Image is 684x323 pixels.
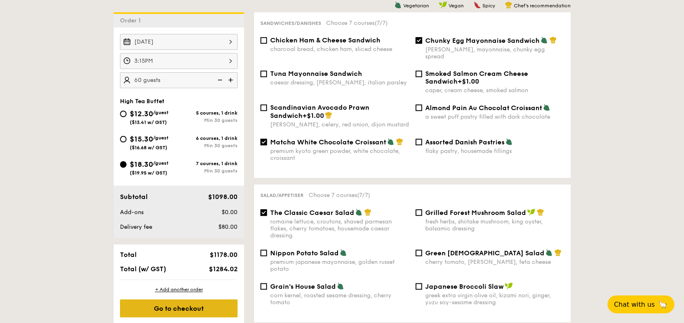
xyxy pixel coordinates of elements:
[394,1,402,9] img: icon-vegetarian.fe4039eb.svg
[415,283,422,290] input: Japanese Broccoli Slawgreek extra virgin olive oil, kizami nori, ginger, yuzu soy-sesame dressing
[505,138,513,145] img: icon-vegetarian.fe4039eb.svg
[120,136,127,142] input: $15.30/guest($16.68 w/ GST)6 courses, 1 drinkMin 30 guests
[482,3,495,9] span: Spicy
[270,36,380,44] span: Chicken Ham & Cheese Sandwich
[302,112,324,119] span: +$1.00
[425,70,528,85] span: Smoked Salmon Cream Cheese Sandwich
[425,209,526,217] span: Grilled Forest Mushroom Salad
[153,135,169,141] span: /guest
[527,208,535,216] img: icon-vegan.f8ff3823.svg
[425,87,564,94] div: caper, cream cheese, smoked salmon
[425,292,564,306] div: greek extra virgin olive oil, kizami nori, ginger, yuzu soy-sesame dressing
[120,72,238,88] input: Number of guests
[270,138,386,146] span: Matcha White Chocolate Croissant
[270,249,339,257] span: Nippon Potato Salad
[260,37,267,44] input: Chicken Ham & Cheese Sandwichcharcoal bread, chicken ham, sliced cheese
[130,160,153,169] span: $18.30
[387,138,394,145] img: icon-vegetarian.fe4039eb.svg
[130,170,167,176] span: ($19.95 w/ GST)
[505,1,512,9] img: icon-chef-hat.a58ddaea.svg
[425,259,564,265] div: cherry tomato, [PERSON_NAME], feta cheese
[309,192,370,199] span: Choose 7 courses
[120,265,166,273] span: Total (w/ GST)
[545,249,553,256] img: icon-vegetarian.fe4039eb.svg
[270,121,409,128] div: [PERSON_NAME], celery, red onion, dijon mustard
[504,282,513,290] img: icon-vegan.f8ff3823.svg
[260,20,321,26] span: Sandwiches/Danishes
[537,208,544,216] img: icon-chef-hat.a58ddaea.svg
[415,209,422,216] input: Grilled Forest Mushroom Saladfresh herbs, shiitake mushroom, king oyster, balsamic dressing
[543,104,550,111] img: icon-vegetarian.fe4039eb.svg
[425,104,542,112] span: Almond Pain Au Chocolat Croissant
[270,209,354,217] span: The Classic Caesar Salad
[325,111,332,119] img: icon-chef-hat.a58ddaea.svg
[540,36,548,44] img: icon-vegetarian.fe4039eb.svg
[337,282,344,290] img: icon-vegetarian.fe4039eb.svg
[179,117,238,123] div: Min 30 guests
[260,209,267,216] input: The Classic Caesar Saladromaine lettuce, croutons, shaved parmesan flakes, cherry tomatoes, house...
[425,148,564,155] div: flaky pastry, housemade fillings
[130,135,153,144] span: $15.30
[208,193,238,201] span: $1098.00
[120,53,238,69] input: Event time
[415,71,422,77] input: Smoked Salmon Cream Cheese Sandwich+$1.00caper, cream cheese, smoked salmon
[425,113,564,120] div: a sweet puff pastry filled with dark chocolate
[364,208,371,216] img: icon-chef-hat.a58ddaea.svg
[179,168,238,174] div: Min 30 guests
[179,110,238,116] div: 5 courses, 1 drink
[425,283,504,290] span: Japanese Broccoli Slaw
[130,145,167,150] span: ($16.68 w/ GST)
[179,161,238,166] div: 7 courses, 1 drink
[260,71,267,77] input: Tuna Mayonnaise Sandwichcaesar dressing, [PERSON_NAME], italian parsley
[120,286,238,293] div: + Add another order
[326,20,388,27] span: Choose 7 courses
[439,1,447,9] img: icon-vegan.f8ff3823.svg
[457,77,479,85] span: +$1.00
[153,160,169,166] span: /guest
[120,223,152,230] span: Delivery fee
[415,37,422,44] input: Chunky Egg Mayonnaise Sandwich[PERSON_NAME], mayonnaise, chunky egg spread
[120,34,238,50] input: Event date
[415,250,422,256] input: Green [DEMOGRAPHIC_DATA] Saladcherry tomato, [PERSON_NAME], feta cheese
[355,208,362,216] img: icon-vegetarian.fe4039eb.svg
[270,104,369,119] span: Scandinavian Avocado Prawn Sandwich
[225,72,238,88] img: icon-add.58712e84.svg
[549,36,557,44] img: icon-chef-hat.a58ddaea.svg
[210,251,238,259] span: $1178.00
[120,251,137,259] span: Total
[415,104,422,111] input: Almond Pain Au Chocolat Croissanta sweet puff pastry filled with dark chocolate
[260,192,304,198] span: Salad/Appetiser
[425,138,504,146] span: Assorted Danish Pastries
[120,98,164,105] span: High Tea Buffet
[270,148,409,161] div: premium kyoto green powder, white chocolate, croissant
[473,1,481,9] img: icon-spicy.37a8142b.svg
[270,70,362,77] span: Tuna Mayonnaise Sandwich
[120,209,144,216] span: Add-ons
[607,295,674,313] button: Chat with us🦙
[270,283,336,290] span: Grain's House Salad
[270,46,409,53] div: charcoal bread, chicken ham, sliced cheese
[415,139,422,145] input: Assorted Danish Pastriesflaky pastry, housemade fillings
[270,259,409,272] div: premium japanese mayonnaise, golden russet potato
[120,299,238,317] div: Go to checkout
[179,135,238,141] div: 6 courses, 1 drink
[218,223,238,230] span: $80.00
[425,37,540,44] span: Chunky Egg Mayonnaise Sandwich
[396,138,403,145] img: icon-chef-hat.a58ddaea.svg
[375,20,388,27] span: (7/7)
[130,109,153,118] span: $12.30
[209,265,238,273] span: $1284.02
[658,300,668,309] span: 🦙
[120,111,127,117] input: $12.30/guest($13.41 w/ GST)5 courses, 1 drinkMin 30 guests
[554,249,562,256] img: icon-chef-hat.a58ddaea.svg
[120,17,144,24] span: Order 1
[270,218,409,239] div: romaine lettuce, croutons, shaved parmesan flakes, cherry tomatoes, housemade caesar dressing
[425,249,544,257] span: Green [DEMOGRAPHIC_DATA] Salad
[514,3,571,9] span: Chef's recommendation
[260,139,267,145] input: Matcha White Chocolate Croissantpremium kyoto green powder, white chocolate, croissant
[120,193,148,201] span: Subtotal
[260,104,267,111] input: Scandinavian Avocado Prawn Sandwich+$1.00[PERSON_NAME], celery, red onion, dijon mustard
[340,249,347,256] img: icon-vegetarian.fe4039eb.svg
[260,250,267,256] input: Nippon Potato Saladpremium japanese mayonnaise, golden russet potato
[449,3,464,9] span: Vegan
